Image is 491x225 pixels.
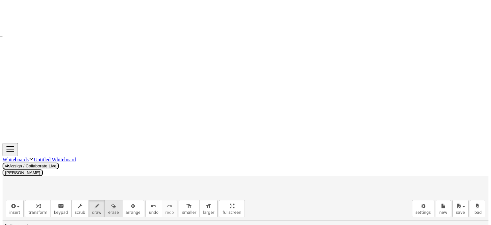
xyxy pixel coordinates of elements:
[149,210,159,215] span: undo
[108,210,119,215] span: erase
[186,202,192,210] i: format_size
[179,200,200,217] button: format_sizesmaller
[3,143,18,156] button: Toggle navigation
[151,202,157,210] i: undo
[222,210,241,215] span: fullscreen
[436,200,451,217] button: new
[105,200,122,217] button: erase
[126,210,141,215] span: arrange
[3,169,43,176] button: [PERSON_NAME]
[89,200,105,217] button: draw
[75,210,85,215] span: scrub
[58,202,64,210] i: keyboard
[199,200,218,217] button: format_sizelarger
[28,210,47,215] span: transform
[71,200,89,217] button: scrub
[473,210,482,215] span: load
[470,200,485,217] button: load
[452,200,469,217] button: save
[51,200,72,217] button: keyboardkeypad
[219,200,245,217] button: fullscreen
[456,210,465,215] span: save
[162,200,177,217] button: redoredo
[167,202,173,210] i: redo
[439,210,447,215] span: new
[9,210,20,215] span: insert
[5,170,40,175] span: [PERSON_NAME]
[165,210,174,215] span: redo
[182,210,196,215] span: smaller
[145,200,162,217] button: undoundo
[54,210,68,215] span: keypad
[412,200,434,217] button: settings
[92,210,102,215] span: draw
[3,163,59,169] button: Assign / Collaborate Live
[5,164,56,168] span: Assign / Collaborate Live
[122,200,144,217] button: arrange
[25,200,51,217] button: transform
[416,210,431,215] span: settings
[3,157,29,162] a: Whiteboards
[34,157,76,162] a: Untitled Whiteboard
[6,200,24,217] button: insert
[206,202,212,210] i: format_size
[203,210,214,215] span: larger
